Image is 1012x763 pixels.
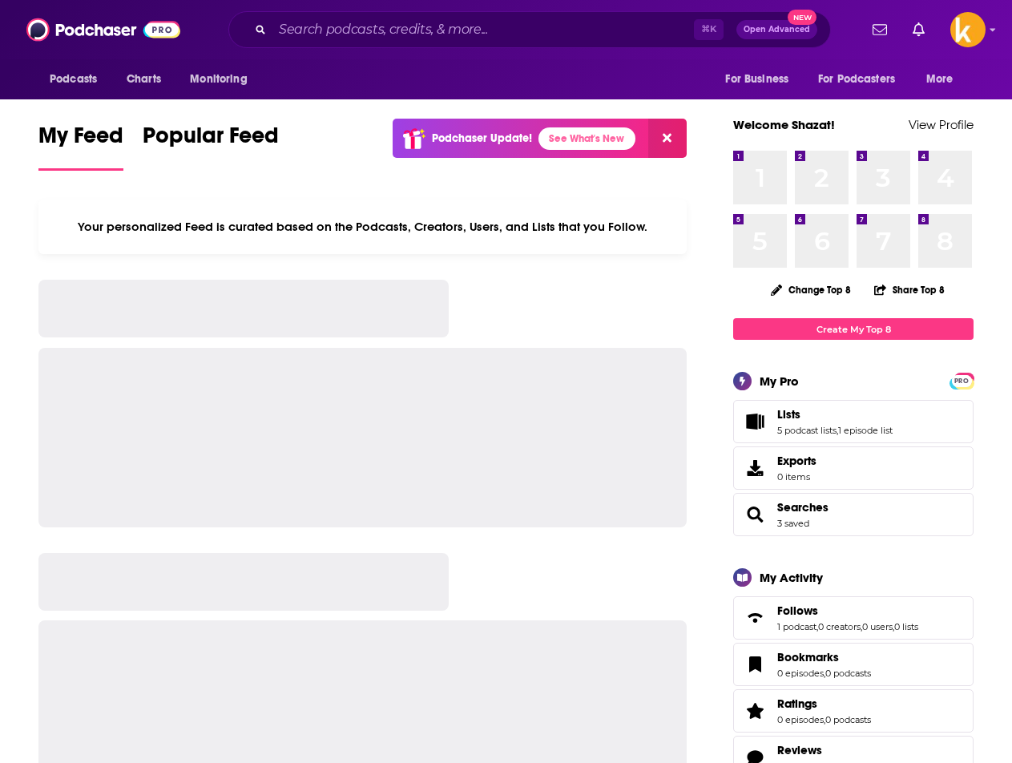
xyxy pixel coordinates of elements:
span: , [893,621,894,632]
span: Exports [777,454,816,468]
a: 3 saved [777,518,809,529]
button: Share Top 8 [873,274,945,305]
a: Follows [739,607,771,629]
span: New [788,10,816,25]
span: Lists [777,407,800,422]
a: 0 users [862,621,893,632]
span: , [816,621,818,632]
a: Reviews [777,743,871,757]
input: Search podcasts, credits, & more... [272,17,694,42]
a: Bookmarks [739,653,771,676]
a: Lists [777,407,893,422]
span: , [861,621,862,632]
a: 0 lists [894,621,918,632]
a: Show notifications dropdown [906,16,931,43]
a: Lists [739,410,771,433]
span: Popular Feed [143,122,279,159]
span: For Podcasters [818,68,895,91]
span: Reviews [777,743,822,757]
img: User Profile [950,12,986,47]
div: Your personalized Feed is curated based on the Podcasts, Creators, Users, and Lists that you Follow. [38,200,687,254]
span: Monitoring [190,68,247,91]
span: PRO [952,375,971,387]
span: Lists [733,400,974,443]
a: 0 creators [818,621,861,632]
button: Open AdvancedNew [736,20,817,39]
a: 0 podcasts [825,714,871,725]
a: PRO [952,374,971,386]
button: open menu [808,64,918,95]
span: Bookmarks [777,650,839,664]
span: , [824,668,825,679]
span: More [926,68,954,91]
span: ⌘ K [694,19,724,40]
a: My Feed [38,122,123,171]
span: , [837,425,838,436]
span: Searches [733,493,974,536]
button: Show profile menu [950,12,986,47]
a: Bookmarks [777,650,871,664]
p: Podchaser Update! [432,131,532,145]
button: open menu [714,64,808,95]
div: Search podcasts, credits, & more... [228,11,831,48]
a: 1 episode list [838,425,893,436]
span: Ratings [733,689,974,733]
a: Follows [777,604,918,618]
button: open menu [38,64,118,95]
a: 0 episodes [777,714,824,725]
span: For Business [725,68,788,91]
a: 0 podcasts [825,668,871,679]
button: open menu [915,64,974,95]
a: Ratings [777,696,871,711]
span: Bookmarks [733,643,974,686]
a: Searches [739,503,771,526]
button: Change Top 8 [761,280,861,300]
div: My Pro [760,373,799,389]
span: Open Advanced [744,26,810,34]
a: 0 episodes [777,668,824,679]
a: See What's New [538,127,635,150]
span: Logged in as sshawan [950,12,986,47]
span: Exports [739,457,771,479]
span: 0 items [777,471,816,482]
span: Follows [777,604,818,618]
span: , [824,714,825,725]
a: Show notifications dropdown [866,16,893,43]
a: 1 podcast [777,621,816,632]
img: Podchaser - Follow, Share and Rate Podcasts [26,14,180,45]
span: Ratings [777,696,817,711]
a: Welcome Shazat! [733,117,835,132]
a: Popular Feed [143,122,279,171]
div: My Activity [760,570,823,585]
a: View Profile [909,117,974,132]
a: Ratings [739,700,771,722]
span: Podcasts [50,68,97,91]
span: My Feed [38,122,123,159]
span: Charts [127,68,161,91]
a: 5 podcast lists [777,425,837,436]
a: Searches [777,500,829,515]
a: Charts [116,64,171,95]
a: Exports [733,446,974,490]
button: open menu [179,64,268,95]
span: Follows [733,596,974,640]
a: Create My Top 8 [733,318,974,340]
